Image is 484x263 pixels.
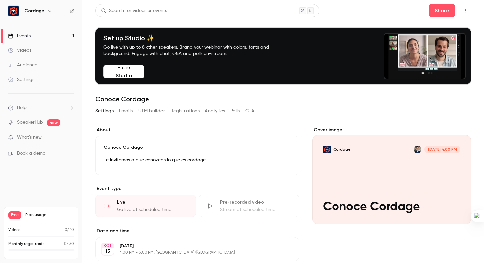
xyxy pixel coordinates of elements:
div: Search for videos or events [101,7,167,14]
button: Registrations [170,106,200,116]
div: Stream at scheduled time [220,206,291,213]
button: Settings [95,106,114,116]
button: Emails [119,106,133,116]
button: Enter Studio [103,65,144,78]
p: 4:00 PM - 5:00 PM, [GEOGRAPHIC_DATA]/[GEOGRAPHIC_DATA] [120,250,264,255]
img: Cordage [8,6,19,16]
div: Pre-recorded video [220,199,291,206]
span: 0 [65,228,67,232]
span: Free [8,211,21,219]
span: Help [17,104,27,111]
p: / 30 [64,241,74,247]
div: Audience [8,62,37,68]
div: Videos [8,47,31,54]
span: Book a demo [17,150,45,157]
span: 0 [64,242,67,246]
h1: Conoce Cordage [95,95,471,103]
button: Polls [230,106,240,116]
label: Date and time [95,228,299,234]
p: Videos [8,227,21,233]
p: Te invitamos a que conozcas lo que es cordage [104,156,291,164]
p: [DATE] [120,243,264,249]
p: 15 [105,248,110,255]
div: Pre-recorded videoStream at scheduled time [199,195,299,217]
h6: Cordage [24,8,44,14]
p: Event type [95,185,299,192]
div: OCT [102,243,114,248]
span: Plan usage [25,213,74,218]
div: Settings [8,76,34,83]
button: CTA [245,106,254,116]
p: / 10 [65,227,74,233]
button: UTM builder [138,106,165,116]
p: Monthly registrants [8,241,45,247]
button: Share [429,4,455,17]
button: Analytics [205,106,225,116]
span: new [47,119,60,126]
a: SpeakerHub [17,119,43,126]
p: Go live with up to 8 other speakers. Brand your webinar with colors, fonts and background. Engage... [103,44,284,57]
section: Cover image [312,127,471,224]
span: What's new [17,134,42,141]
label: About [95,127,299,133]
div: Events [8,33,31,39]
label: Cover image [312,127,471,133]
li: help-dropdown-opener [8,104,74,111]
div: LiveGo live at scheduled time [95,195,196,217]
h4: Set up Studio ✨ [103,34,284,42]
p: Conoce Cordage [104,144,291,151]
iframe: Noticeable Trigger [67,135,74,141]
div: Live [117,199,188,206]
div: Go live at scheduled time [117,206,188,213]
